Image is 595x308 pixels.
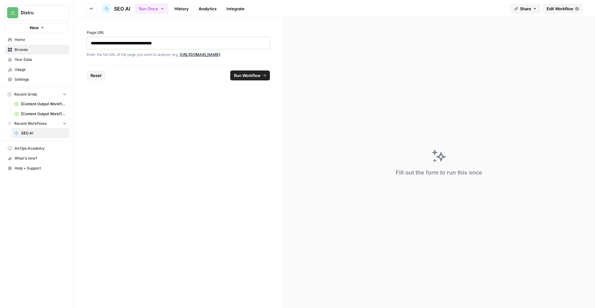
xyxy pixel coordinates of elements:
[15,47,66,52] span: Browse
[5,55,69,65] a: Your Data
[102,4,130,14] a: SEO AI
[90,72,102,79] span: Reset
[5,153,69,163] button: What's new?
[15,146,66,151] span: AirOps Academy
[5,75,69,84] a: Settings
[21,130,66,136] span: SEO AI
[511,4,540,14] button: Share
[234,72,261,79] span: Run Workflow
[195,4,220,14] a: Analytics
[7,7,18,18] img: Distru Logo
[15,37,66,43] span: Home
[14,121,46,126] span: Recent Workflows
[87,70,105,80] button: Reset
[87,52,270,58] p: Enter the full URL of the page you want to analyze (e.g., )
[87,30,270,35] label: Page URL
[114,5,130,12] span: SEO AI
[5,163,69,173] button: Help + Support
[11,128,69,138] a: SEO AI
[5,119,69,128] button: Recent Workflows
[15,57,66,62] span: Your Data
[11,99,69,109] a: [Content Output Workflows] Webflow - Blog Posts
[5,5,69,20] button: Workspace: Distru
[5,35,69,45] a: Home
[5,65,69,75] a: Usage
[15,77,66,82] span: Settings
[15,67,66,72] span: Usage
[543,4,583,14] a: Edit Workflow
[171,4,192,14] a: History
[15,165,66,171] span: Help + Support
[520,6,531,12] span: Share
[14,92,37,97] span: Recent Grids
[223,4,248,14] a: Integrate
[21,10,58,16] span: Distru
[230,70,270,80] button: Run Workflow
[180,52,220,57] a: [URL][DOMAIN_NAME]
[5,45,69,55] a: Browse
[135,3,168,14] button: Run Once
[30,25,39,31] span: New
[21,101,66,107] span: [Content Output Workflows] Webflow - Blog Posts
[396,168,482,177] div: Fill out the form to run this once
[21,111,66,117] span: [Content Output Workflows] Start with Content Brief
[5,23,69,32] button: New
[11,109,69,119] a: [Content Output Workflows] Start with Content Brief
[5,143,69,153] a: AirOps Academy
[547,6,573,12] span: Edit Workflow
[5,90,69,99] button: Recent Grids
